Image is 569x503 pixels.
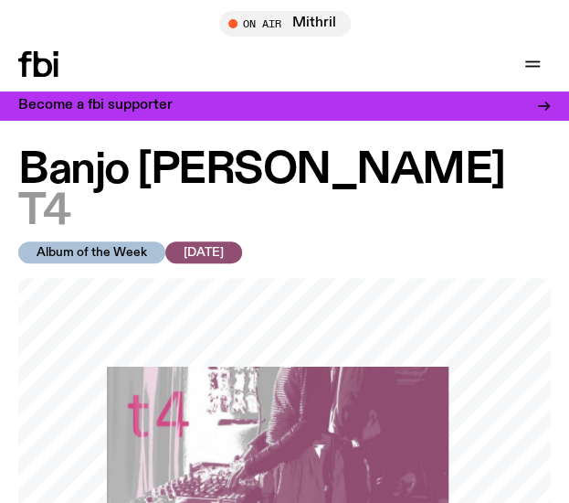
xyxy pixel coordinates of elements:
span: Banjo [PERSON_NAME] [18,147,505,193]
span: Album of the Week [37,247,147,259]
button: On AirMithril [219,11,351,37]
span: T4 [18,188,69,234]
span: [DATE] [184,247,224,259]
h3: Become a fbi supporter [18,99,173,112]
